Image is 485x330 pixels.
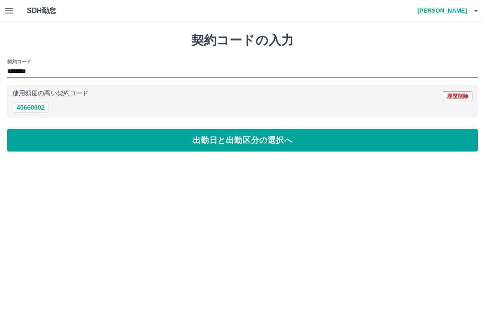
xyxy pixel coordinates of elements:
[7,58,31,65] h2: 契約コード
[7,129,478,152] button: 出勤日と出勤区分の選択へ
[7,33,478,48] h1: 契約コードの入力
[443,91,472,101] button: 履歴削除
[13,102,48,113] button: 40660002
[13,90,88,97] p: 使用頻度の高い契約コード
